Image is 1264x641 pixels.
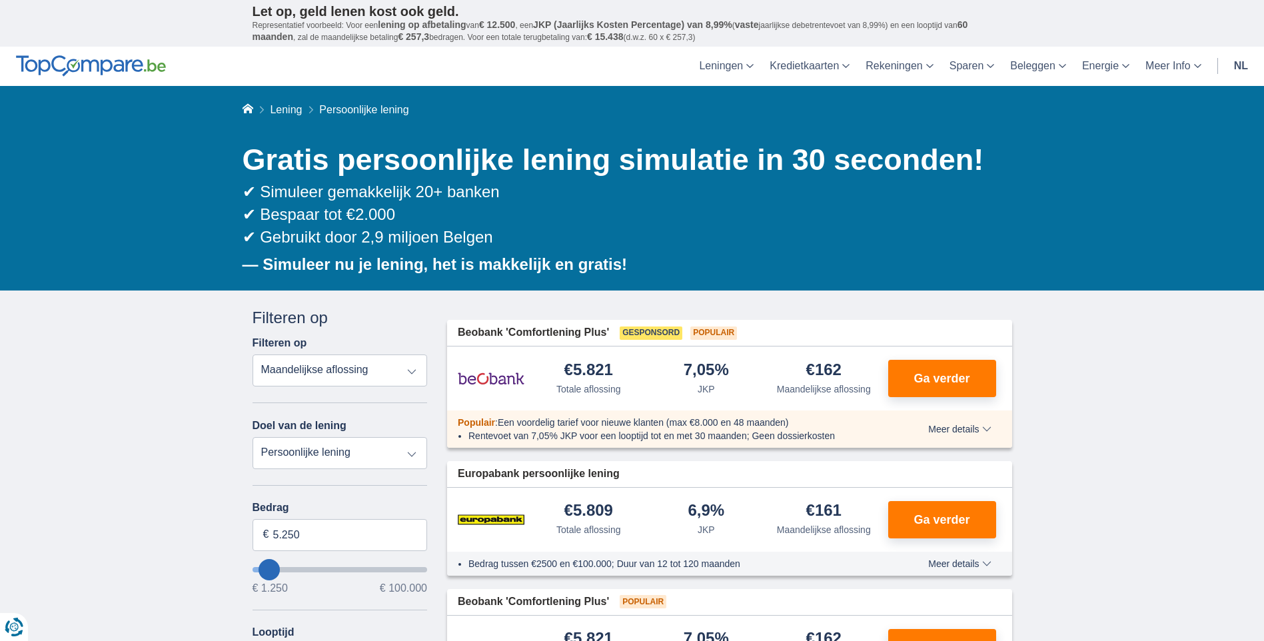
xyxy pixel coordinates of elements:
span: lening op afbetaling [378,19,466,30]
div: JKP [698,382,715,396]
input: wantToBorrow [253,567,428,572]
div: 7,05% [684,362,729,380]
a: Energie [1074,47,1137,86]
label: Doel van de lening [253,420,346,432]
div: 6,9% [688,502,724,520]
span: € 257,3 [398,31,429,42]
span: € 1.250 [253,583,288,594]
a: nl [1226,47,1256,86]
a: Sparen [942,47,1003,86]
span: Meer details [928,424,991,434]
span: Ga verder [914,514,969,526]
div: Totale aflossing [556,382,621,396]
div: ✔ Simuleer gemakkelijk 20+ banken ✔ Bespaar tot €2.000 ✔ Gebruikt door 2,9 miljoen Belgen [243,181,1012,249]
li: Bedrag tussen €2500 en €100.000; Duur van 12 tot 120 maanden [468,557,880,570]
span: Gesponsord [620,326,682,340]
span: Ga verder [914,372,969,384]
button: Meer details [918,424,1001,434]
a: Leningen [691,47,762,86]
span: 60 maanden [253,19,968,42]
div: €162 [806,362,842,380]
img: product.pl.alt Europabank [458,503,524,536]
span: JKP (Jaarlijks Kosten Percentage) van 8,99% [533,19,732,30]
label: Looptijd [253,626,295,638]
span: Persoonlijke lening [319,104,408,115]
span: Meer details [928,559,991,568]
div: Maandelijkse aflossing [777,523,871,536]
div: €5.821 [564,362,613,380]
div: JKP [698,523,715,536]
span: € 15.438 [587,31,624,42]
span: Populair [620,595,666,608]
a: Lening [270,104,302,115]
div: Totale aflossing [556,523,621,536]
p: Let op, geld lenen kost ook geld. [253,3,1012,19]
span: Europabank persoonlijke lening [458,466,620,482]
div: €161 [806,502,842,520]
a: Kredietkaarten [762,47,858,86]
li: Rentevoet van 7,05% JKP voor een looptijd tot en met 30 maanden; Geen dossierkosten [468,429,880,442]
span: € [263,527,269,542]
button: Meer details [918,558,1001,569]
a: Rekeningen [858,47,941,86]
a: Beleggen [1002,47,1074,86]
b: — Simuleer nu je lening, het is makkelijk en gratis! [243,255,628,273]
span: € 12.500 [479,19,516,30]
label: Bedrag [253,502,428,514]
span: € 100.000 [380,583,427,594]
img: TopCompare [16,55,166,77]
span: Populair [690,326,737,340]
a: Home [243,104,253,115]
button: Ga verder [888,360,996,397]
button: Ga verder [888,501,996,538]
div: : [447,416,890,429]
span: Een voordelig tarief voor nieuwe klanten (max €8.000 en 48 maanden) [498,417,789,428]
label: Filteren op [253,337,307,349]
div: Filteren op [253,307,428,329]
span: Populair [458,417,495,428]
img: product.pl.alt Beobank [458,362,524,395]
span: Beobank 'Comfortlening Plus' [458,594,609,610]
a: Meer Info [1137,47,1209,86]
span: Beobank 'Comfortlening Plus' [458,325,609,340]
div: Maandelijkse aflossing [777,382,871,396]
p: Representatief voorbeeld: Voor een van , een ( jaarlijkse debetrentevoet van 8,99%) en een loopti... [253,19,1012,43]
span: vaste [735,19,759,30]
h1: Gratis persoonlijke lening simulatie in 30 seconden! [243,139,1012,181]
div: €5.809 [564,502,613,520]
